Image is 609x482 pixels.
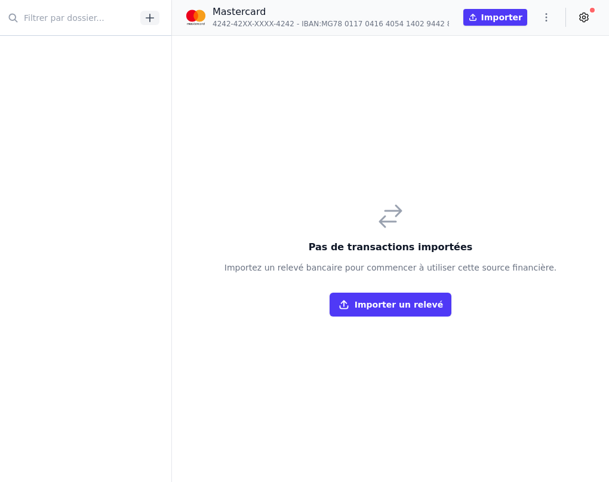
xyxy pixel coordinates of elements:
[186,8,205,27] img: imageedit_2_6530439554.png
[224,240,556,254] h3: Pas de transactions importées
[302,19,460,29] span: IBAN: MG78 0117 0416 4054 1402 9442 865
[213,5,449,19] p: Mastercard
[213,19,294,29] span: 4242-42XX-XXXX-4242
[330,293,451,317] button: Importer un relevé
[463,9,527,26] button: Importer
[297,19,299,29] span: -
[224,262,556,274] p: Importez un relevé bancaire pour commencer à utiliser cette source financière.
